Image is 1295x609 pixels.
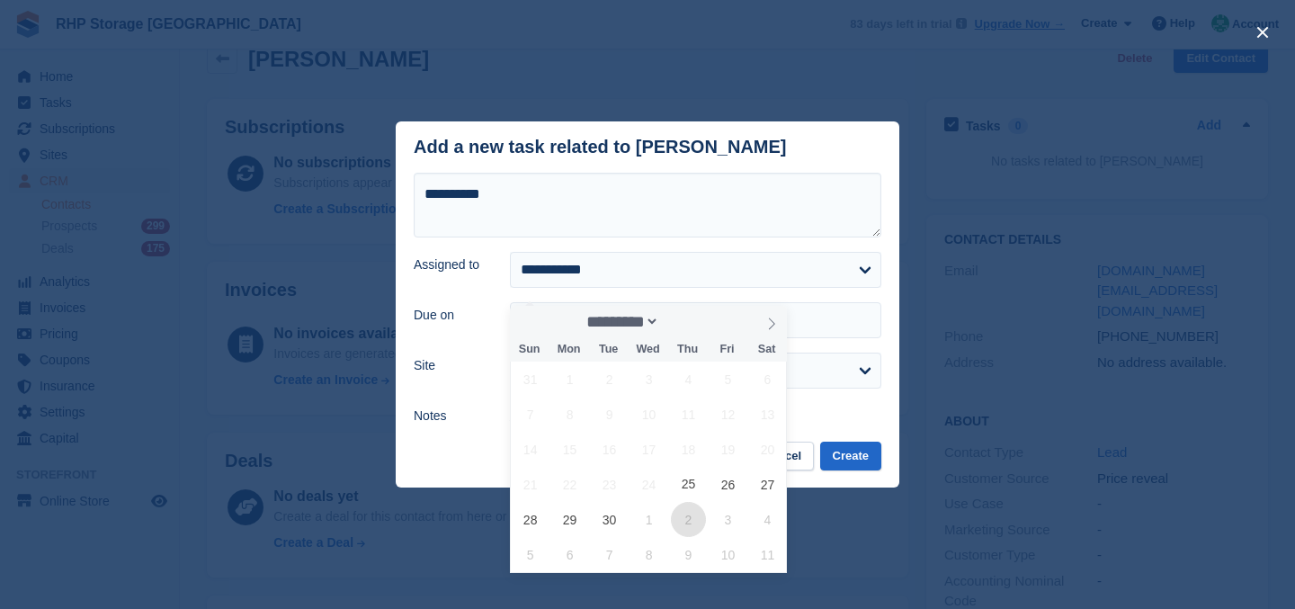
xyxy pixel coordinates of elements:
span: September 10, 2025 [631,397,666,432]
span: September 16, 2025 [592,432,627,467]
label: Site [414,356,488,375]
span: October 6, 2025 [552,537,587,572]
span: September 5, 2025 [710,362,746,397]
span: September 28, 2025 [513,502,548,537]
select: Month [580,312,659,331]
span: September 18, 2025 [671,432,706,467]
span: October 1, 2025 [631,502,666,537]
span: October 3, 2025 [710,502,746,537]
span: September 26, 2025 [710,467,746,502]
span: September 17, 2025 [631,432,666,467]
span: October 8, 2025 [631,537,666,572]
label: Due on [414,306,488,325]
div: Add a new task related to [PERSON_NAME] [414,137,787,157]
span: September 13, 2025 [750,397,785,432]
span: September 1, 2025 [552,362,587,397]
span: September 21, 2025 [513,467,548,502]
span: September 12, 2025 [710,397,746,432]
span: September 22, 2025 [552,467,587,502]
span: October 11, 2025 [750,537,785,572]
button: Create [820,442,881,471]
span: Sat [747,344,787,355]
span: Sun [510,344,549,355]
span: September 25, 2025 [671,467,706,502]
span: September 9, 2025 [592,397,627,432]
span: September 24, 2025 [631,467,666,502]
span: Mon [549,344,589,355]
span: September 6, 2025 [750,362,785,397]
span: August 31, 2025 [513,362,548,397]
span: September 19, 2025 [710,432,746,467]
span: October 2, 2025 [671,502,706,537]
span: September 20, 2025 [750,432,785,467]
input: Year [659,312,716,331]
label: Notes [414,407,488,425]
span: Thu [668,344,708,355]
span: October 7, 2025 [592,537,627,572]
span: October 5, 2025 [513,537,548,572]
label: Assigned to [414,255,488,274]
span: October 10, 2025 [710,537,746,572]
span: September 23, 2025 [592,467,627,502]
span: September 8, 2025 [552,397,587,432]
span: September 2, 2025 [592,362,627,397]
span: September 27, 2025 [750,467,785,502]
span: September 15, 2025 [552,432,587,467]
span: Tue [589,344,629,355]
button: close [1248,18,1277,47]
span: September 11, 2025 [671,397,706,432]
span: Fri [708,344,747,355]
span: October 4, 2025 [750,502,785,537]
span: September 3, 2025 [631,362,666,397]
span: Wed [629,344,668,355]
span: September 29, 2025 [552,502,587,537]
span: September 4, 2025 [671,362,706,397]
span: September 14, 2025 [513,432,548,467]
span: September 7, 2025 [513,397,548,432]
span: September 30, 2025 [592,502,627,537]
span: October 9, 2025 [671,537,706,572]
